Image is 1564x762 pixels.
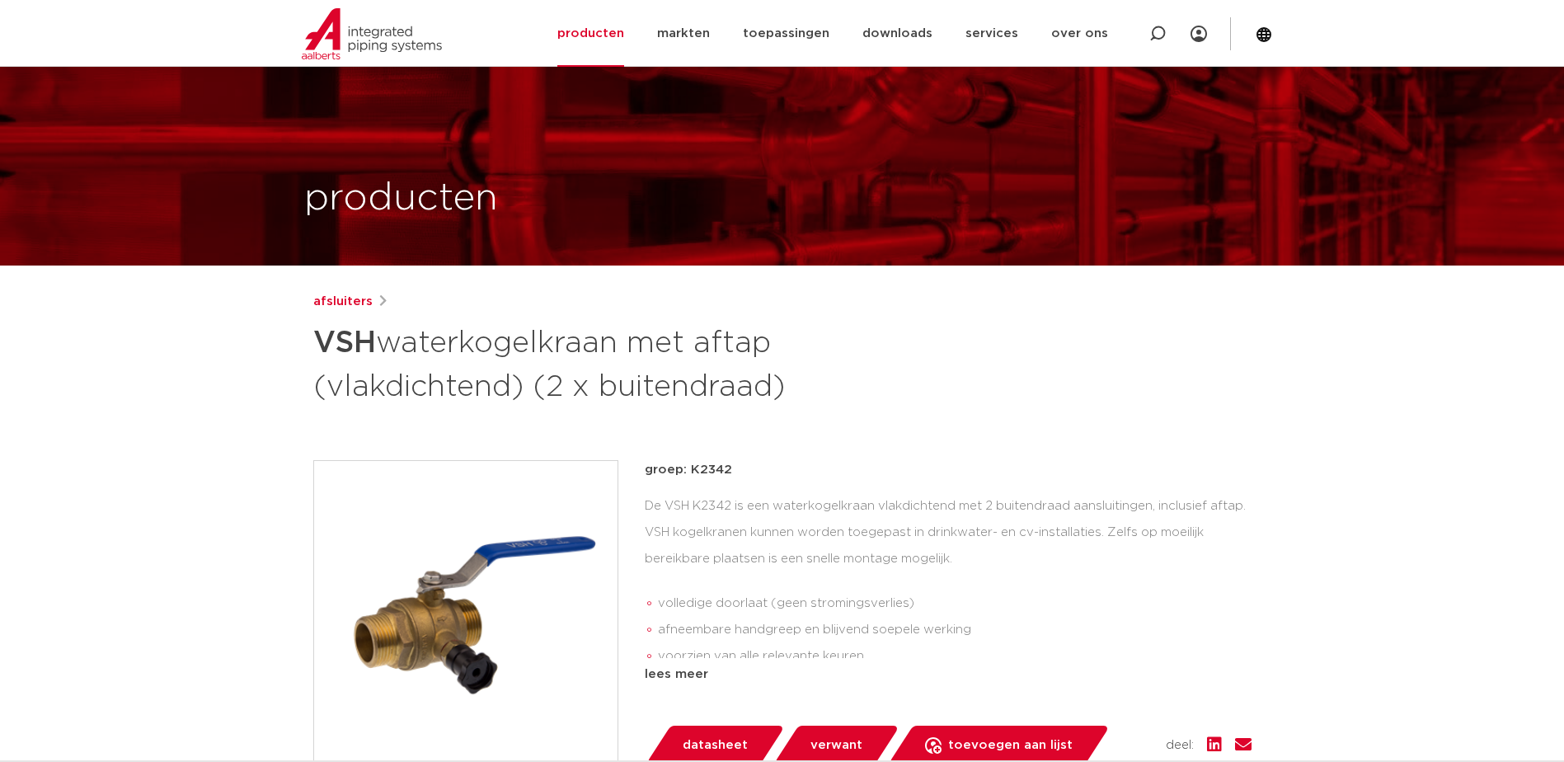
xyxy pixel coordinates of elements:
span: deel: [1166,736,1194,755]
div: lees meer [645,665,1252,684]
div: De VSH K2342 is een waterkogelkraan vlakdichtend met 2 buitendraad aansluitingen, inclusief aftap... [645,493,1252,658]
li: voorzien van alle relevante keuren [658,643,1252,670]
h1: producten [304,172,498,225]
strong: VSH [313,328,376,358]
li: volledige doorlaat (geen stromingsverlies) [658,590,1252,617]
li: afneembare handgreep en blijvend soepele werking [658,617,1252,643]
p: groep: K2342 [645,460,1252,480]
span: verwant [810,732,862,759]
a: afsluiters [313,292,373,312]
h1: waterkogelkraan met aftap (vlakdichtend) (2 x buitendraad) [313,318,932,407]
span: toevoegen aan lijst [948,732,1073,759]
span: datasheet [683,732,748,759]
